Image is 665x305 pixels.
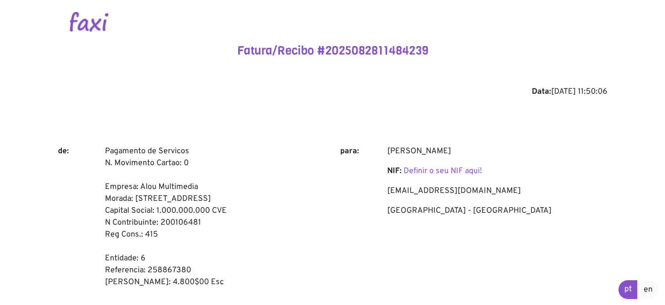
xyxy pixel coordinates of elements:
[387,145,608,157] p: [PERSON_NAME]
[532,87,551,97] b: Data:
[340,146,359,156] b: para:
[387,166,402,176] b: NIF:
[58,146,69,156] b: de:
[637,280,659,299] a: en
[404,166,482,176] a: Definir o seu NIF aqui!
[58,86,608,98] div: [DATE] 11:50:06
[618,280,638,299] a: pt
[58,44,608,58] h4: Fatura/Recibo #2025082811484239
[387,205,608,217] p: [GEOGRAPHIC_DATA] - [GEOGRAPHIC_DATA]
[387,185,608,197] p: [EMAIL_ADDRESS][DOMAIN_NAME]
